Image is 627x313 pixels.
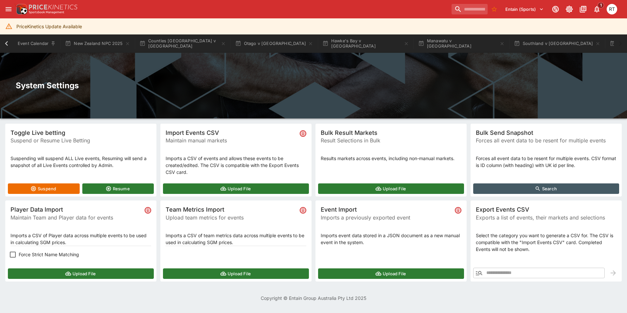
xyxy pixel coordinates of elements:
span: Maintain manual markets [166,136,297,144]
h2: System Settings [16,80,611,91]
button: Documentation [577,3,589,15]
button: Upload File [8,268,154,279]
span: 1 [597,2,604,9]
button: Upload File [163,268,309,279]
span: Result Selections in Bulk [321,136,461,144]
button: Upload File [318,268,464,279]
button: Otago v [GEOGRAPHIC_DATA] [231,34,317,53]
span: Event Import [321,206,452,213]
input: search [452,4,488,14]
span: Export Events CSV [476,206,617,213]
span: Force Strict Name Matching [19,251,79,258]
img: Sportsbook Management [29,11,64,14]
button: New Zealand NPC 2025 [61,34,134,53]
span: Maintain Team and Player data for events [10,214,142,221]
button: Hawke's Bay v [GEOGRAPHIC_DATA] [318,34,413,53]
span: Team Metrics Import [166,206,297,213]
button: Toggle light/dark mode [563,3,575,15]
span: Player Data Import [10,206,142,213]
div: Richard Tatton [607,4,617,14]
button: Upload File [318,183,464,194]
p: Imports a CSV of team metrics data across multiple events to be used in calculating SGM prices. [166,232,306,246]
button: Event Calendar [14,34,60,53]
button: Richard Tatton [605,2,619,16]
button: Manawatu v [GEOGRAPHIC_DATA] [414,34,509,53]
span: Upload team metrics for events [166,214,297,221]
button: No Bookmarks [489,4,499,14]
p: Select the category you want to generate a CSV for. The CSV is compatible with the "Import Events... [476,232,617,253]
button: Select Tenant [501,4,548,14]
span: Toggle Live betting [10,129,151,136]
span: Exports a list of events, their markets and selections [476,214,617,221]
button: Southland v [GEOGRAPHIC_DATA] [510,34,604,53]
button: open drawer [3,3,14,15]
p: Results markets across events, including non-manual markets. [321,155,461,162]
button: Upload File [163,183,309,194]
span: Import Events CSV [166,129,297,136]
p: Imports a CSV of Player data across multiple events to be used in calculating SGM prices. [10,232,151,246]
button: Counties [GEOGRAPHIC_DATA] v [GEOGRAPHIC_DATA] [135,34,230,53]
button: Notifications [591,3,603,15]
button: Suspend [8,183,80,194]
button: Resume [82,183,154,194]
p: Suspending will suspend ALL Live events, Resuming will send a snapshot of all Live Events control... [10,155,151,169]
span: Forces all event data to be resent for multiple events [476,136,617,144]
button: Search [473,183,619,194]
img: PriceKinetics [29,5,77,10]
span: Bulk Result Markets [321,129,461,136]
img: PriceKinetics Logo [14,3,28,16]
span: Suspend or Resume Live Betting [10,136,151,144]
div: PriceKinetics Update Available [16,20,82,32]
span: Bulk Send Snapshot [476,129,617,136]
button: Connected to PK [550,3,561,15]
span: Imports a previously exported event [321,214,452,221]
p: Imports event data stored in a JSON document as a new manual event in the system. [321,232,461,246]
p: Imports a CSV of events and allows these events to be created/edited. The CSV is compatible with ... [166,155,306,176]
p: Forces all event data to be resent for multiple events. CSV format is ID column (with heading) wi... [476,155,617,169]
